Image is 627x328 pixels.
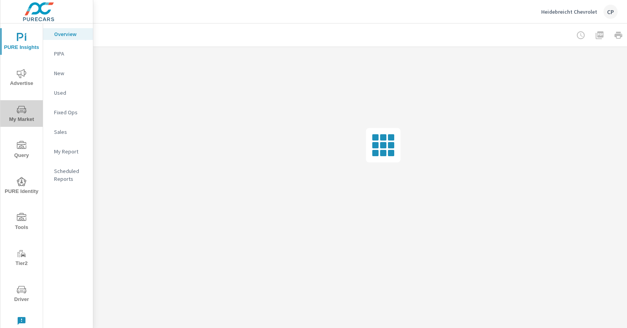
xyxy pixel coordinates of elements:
[3,249,40,268] span: Tier2
[43,126,93,138] div: Sales
[54,167,87,183] p: Scheduled Reports
[3,177,40,196] span: PURE Identity
[43,67,93,79] div: New
[603,5,618,19] div: CP
[54,50,87,58] p: PIPA
[54,108,87,116] p: Fixed Ops
[43,106,93,118] div: Fixed Ops
[54,128,87,136] p: Sales
[3,213,40,232] span: Tools
[3,105,40,124] span: My Market
[43,146,93,157] div: My Report
[43,87,93,99] div: Used
[54,69,87,77] p: New
[43,48,93,59] div: PIPA
[541,8,597,15] p: Heidebreicht Chevrolet
[54,30,87,38] p: Overview
[43,165,93,185] div: Scheduled Reports
[3,285,40,304] span: Driver
[43,28,93,40] div: Overview
[3,33,40,52] span: PURE Insights
[54,148,87,155] p: My Report
[3,69,40,88] span: Advertise
[54,89,87,97] p: Used
[3,141,40,160] span: Query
